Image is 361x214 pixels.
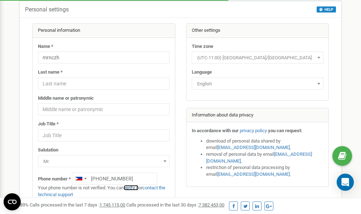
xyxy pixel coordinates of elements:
[217,171,290,177] a: [EMAIL_ADDRESS][DOMAIN_NAME]
[38,121,59,128] label: Job Title *
[38,51,170,64] input: Name
[25,6,69,13] h5: Personal settings
[194,79,321,89] span: English
[72,173,89,184] div: Telephone country code
[206,151,323,164] li: removal of personal data by email ,
[40,156,167,166] span: Mr.
[194,53,321,63] span: (UTC-11:00) Pacific/Midway
[99,202,125,208] u: 1 745 115,00
[126,202,224,208] span: Calls processed in the last 30 days :
[186,108,329,123] div: Information about data privacy
[192,128,239,133] strong: In accordance with our
[192,69,212,76] label: Language
[38,43,53,50] label: Name *
[192,78,323,90] span: English
[38,129,170,141] input: Job Title
[33,24,175,38] div: Personal information
[38,95,94,102] label: Middle name or patronymic
[192,43,213,50] label: Time zone
[192,51,323,64] span: (UTC-11:00) Pacific/Midway
[124,185,138,190] a: verify it
[4,193,21,210] button: Open CMP widget
[317,6,336,13] button: HELP
[217,145,290,150] a: [EMAIL_ADDRESS][DOMAIN_NAME]
[38,176,71,183] label: Phone number *
[206,138,323,151] li: download of personal data shared by email ,
[268,128,302,133] strong: you can request:
[337,174,354,191] div: Open Intercom Messenger
[186,24,329,38] div: Other settings
[38,155,170,167] span: Mr.
[38,185,170,198] p: Your phone number is not verified. You can or
[240,128,267,133] a: privacy policy
[206,164,323,178] li: restriction of personal data processing by email .
[38,147,58,154] label: Salutation
[38,185,165,197] a: contact the technical support
[30,202,125,208] span: Calls processed in the last 7 days :
[38,69,63,76] label: Last name *
[72,173,157,185] input: +1-800-555-55-55
[206,151,312,164] a: [EMAIL_ADDRESS][DOMAIN_NAME]
[38,78,170,90] input: Last name
[38,103,170,115] input: Middle name or patronymic
[199,202,224,208] u: 7 382 453,00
